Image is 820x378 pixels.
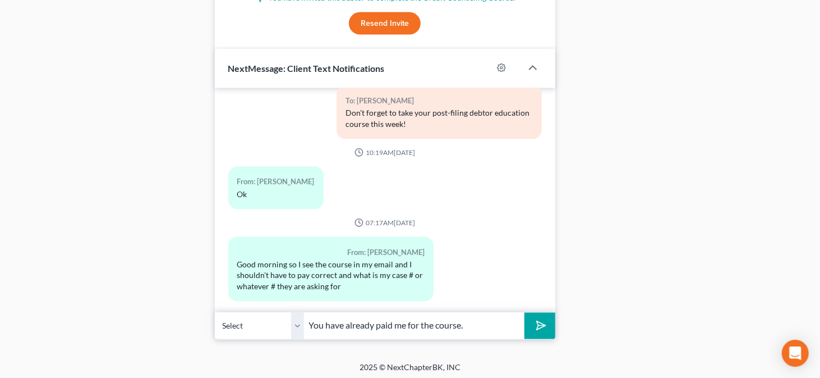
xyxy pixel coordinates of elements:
div: 07:17AM[DATE] [228,218,542,228]
span: NextMessage: Client Text Notifications [228,63,385,74]
div: Open Intercom Messenger [782,340,809,367]
div: To: [PERSON_NAME] [345,95,533,108]
div: From: [PERSON_NAME] [237,246,425,259]
div: Don't forget to take your post-filing debtor education course this week! [345,108,533,130]
button: Resend Invite [349,12,421,35]
input: Say something... [305,312,524,340]
div: 10:19AM[DATE] [228,148,542,158]
div: From: [PERSON_NAME] [237,176,315,189]
div: Ok [237,189,315,201]
div: Good morning so I see the course in my email and I shouldn't have to pay correct and what is my c... [237,259,425,293]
